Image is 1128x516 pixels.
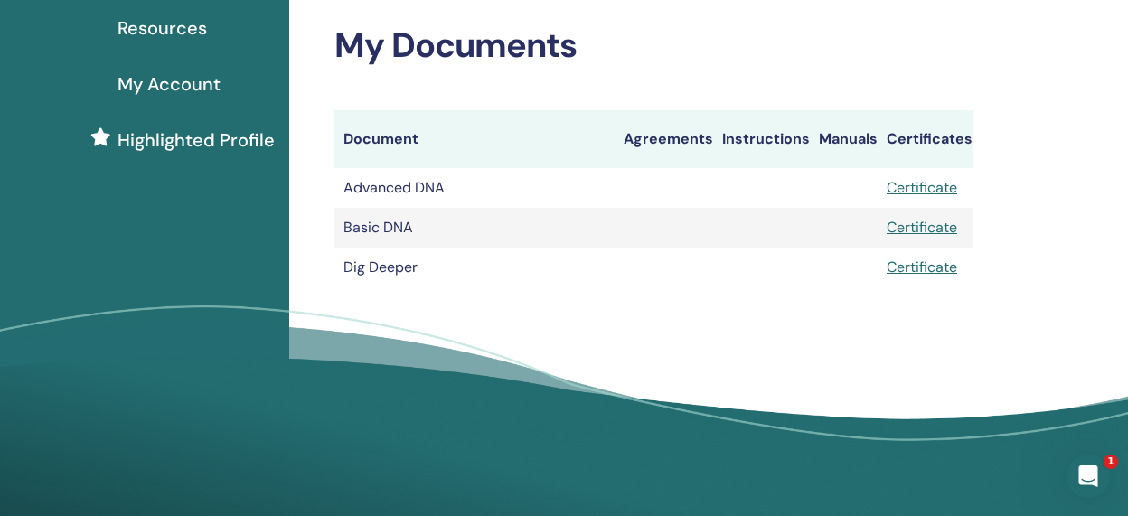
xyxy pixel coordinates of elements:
[117,14,207,42] span: Resources
[334,208,615,248] td: Basic DNA
[334,110,615,168] th: Document
[887,218,957,237] a: Certificate
[878,110,973,168] th: Certificates
[810,110,878,168] th: Manuals
[334,248,615,287] td: Dig Deeper
[1067,455,1110,498] iframe: Intercom live chat
[713,110,810,168] th: Instructions
[334,168,615,208] td: Advanced DNA
[887,178,957,197] a: Certificate
[887,258,957,277] a: Certificate
[117,127,275,154] span: Highlighted Profile
[1104,455,1118,469] span: 1
[615,110,713,168] th: Agreements
[117,70,221,98] span: My Account
[334,25,973,67] h2: My Documents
